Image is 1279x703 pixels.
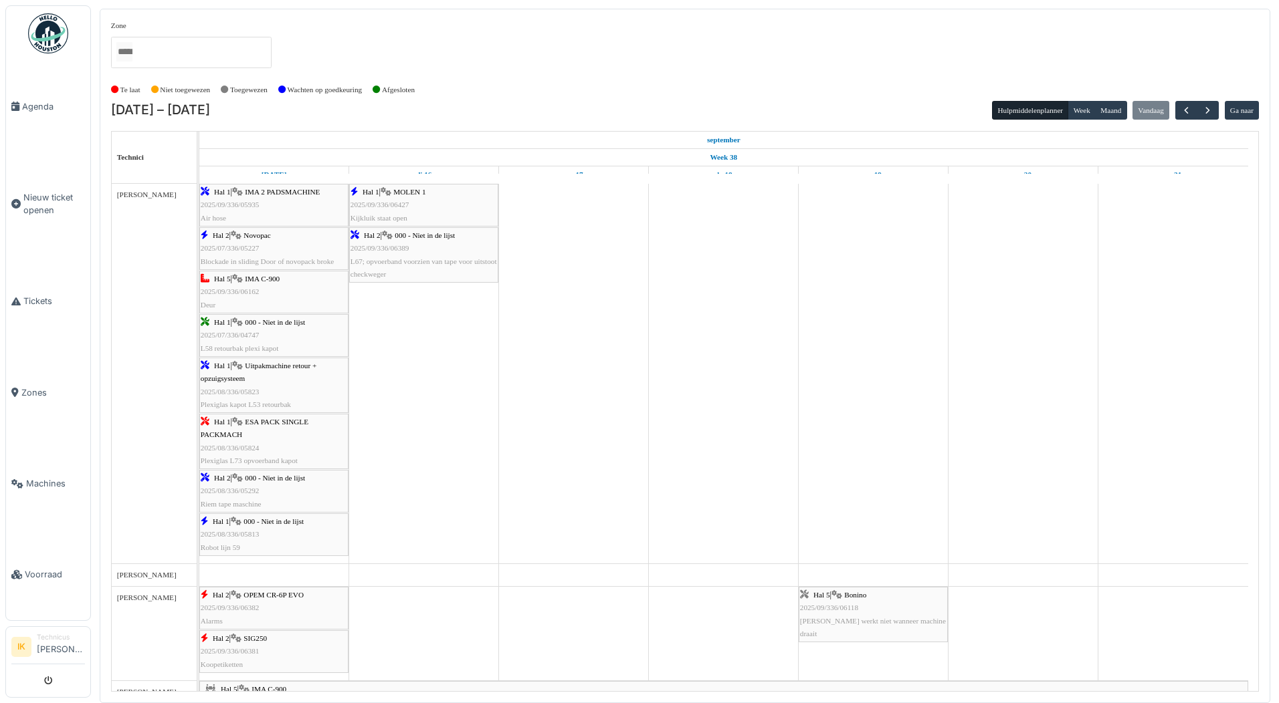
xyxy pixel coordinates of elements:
[28,13,68,53] img: Badge_color-CXgf-gQk.svg
[201,360,347,411] div: |
[201,515,347,554] div: |
[243,591,304,599] span: OPEM CR-6P EVO
[201,273,347,311] div: |
[800,589,947,640] div: |
[258,166,290,183] a: 15 september 2025
[364,231,381,239] span: Hal 2
[1197,101,1219,120] button: Volgende
[37,632,85,661] li: [PERSON_NAME]
[11,637,31,657] li: IK
[201,287,260,295] span: 2025/09/336/06162
[11,632,85,664] a: IK Technicus[PERSON_NAME]
[862,166,885,183] a: 19 september 2025
[201,344,279,352] span: L58 retourbak plexi kapot
[351,214,407,222] span: Kijkluik staat open
[201,660,243,668] span: Koopetiketten
[117,190,177,198] span: [PERSON_NAME]
[201,229,347,268] div: |
[201,214,226,222] span: Air hose
[704,132,744,148] a: 15 september 2025
[243,231,270,239] span: Novopac
[813,591,830,599] span: Hal 5
[351,186,497,225] div: |
[800,617,946,638] span: [PERSON_NAME] werkt niet wanneer machine draait
[706,149,741,166] a: Week 38
[201,530,260,538] span: 2025/08/336/05813
[6,347,90,438] a: Zones
[213,517,229,525] span: Hal 1
[214,318,231,326] span: Hal 1
[116,42,132,61] input: Alles
[214,474,231,482] span: Hal 2
[351,244,409,252] span: 2025/09/336/06389
[26,477,85,490] span: Machines
[6,438,90,529] a: Machines
[712,166,736,183] a: 18 september 2025
[111,20,126,31] label: Zone
[213,634,229,642] span: Hal 2
[245,188,320,196] span: IMA 2 PADSMACHINE
[120,84,140,96] label: Te laat
[6,529,90,620] a: Voorraad
[214,188,231,196] span: Hal 1
[201,486,260,495] span: 2025/08/336/05292
[992,101,1068,120] button: Hulpmiddelenplanner
[6,152,90,256] a: Nieuw ticket openen
[213,591,229,599] span: Hal 2
[201,647,260,655] span: 2025/09/336/06381
[201,257,334,265] span: Blockade in sliding Door of novopack broke
[393,188,425,196] span: MOLEN 1
[201,603,260,611] span: 2025/09/336/06382
[25,568,85,581] span: Voorraad
[351,229,497,281] div: |
[201,418,308,438] span: ESA PACK SINGLE PACKMACH
[201,400,291,408] span: Plexiglas kapot L53 retourbak
[1012,166,1036,183] a: 20 september 2025
[1068,101,1096,120] button: Week
[117,571,177,579] span: [PERSON_NAME]
[1175,101,1197,120] button: Vorige
[117,153,144,161] span: Technici
[363,188,379,196] span: Hal 1
[844,591,866,599] span: Bonino
[245,474,305,482] span: 000 - Niet in de lijst
[245,318,305,326] span: 000 - Niet in de lijst
[214,275,231,283] span: Hal 5
[201,589,347,627] div: |
[800,603,858,611] span: 2025/09/336/06118
[351,257,497,278] span: L67; opvoerband voorzien van tape voor uitstoot checkweger
[201,362,316,382] span: Uitpakmachine retour + opzuigsysteem
[288,84,363,96] label: Wachten op goedkeuring
[117,688,177,696] span: [PERSON_NAME]
[243,634,267,642] span: SIG250
[22,100,85,113] span: Agenda
[6,61,90,152] a: Agenda
[230,84,268,96] label: Toegewezen
[413,166,435,183] a: 16 september 2025
[117,593,177,601] span: [PERSON_NAME]
[351,200,409,208] span: 2025/09/336/06427
[37,632,85,642] div: Technicus
[1133,101,1169,120] button: Vandaag
[1095,101,1127,120] button: Maand
[201,200,260,208] span: 2025/09/336/05935
[201,301,215,309] span: Deur
[243,517,304,525] span: 000 - Niet in de lijst
[201,244,260,252] span: 2025/07/336/05227
[201,186,347,225] div: |
[395,231,455,239] span: 000 - Niet in de lijst
[111,102,210,118] h2: [DATE] – [DATE]
[221,685,237,693] span: Hal 5
[214,418,231,426] span: Hal 1
[214,362,231,370] span: Hal 1
[201,500,262,508] span: Riem tape maschine
[201,444,260,452] span: 2025/08/336/05824
[561,166,587,183] a: 17 september 2025
[201,316,347,355] div: |
[201,456,298,464] span: Plexiglas L73 opvoerband kapot
[201,632,347,671] div: |
[201,388,260,396] span: 2025/08/336/05823
[201,472,347,511] div: |
[201,331,260,339] span: 2025/07/336/04747
[382,84,415,96] label: Afgesloten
